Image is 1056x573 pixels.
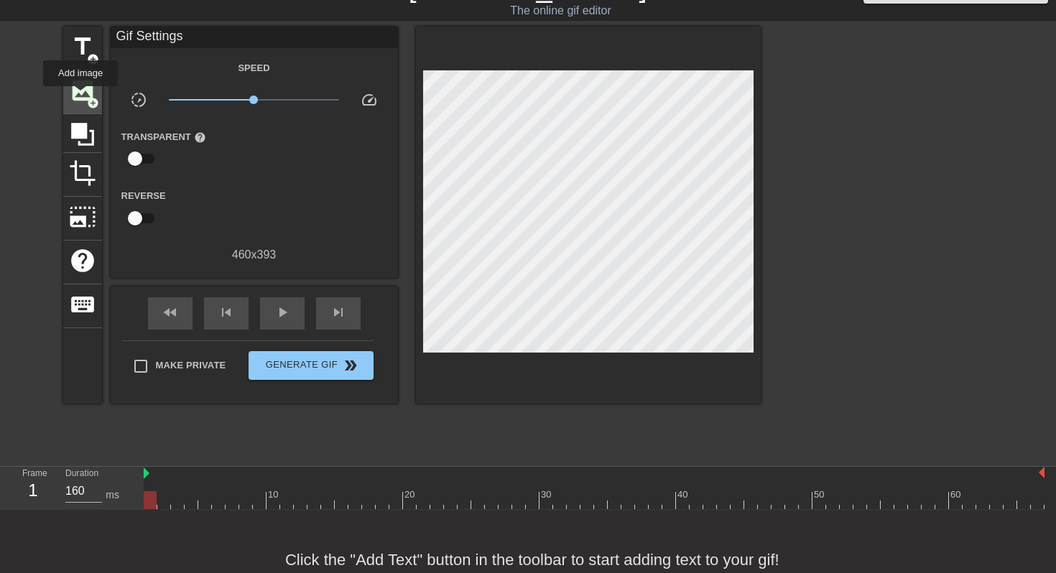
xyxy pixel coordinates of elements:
span: speed [361,91,378,108]
span: add_circle [87,53,99,65]
button: Generate Gif [249,351,373,380]
span: image [69,77,96,104]
div: The online gif editor [359,2,762,19]
div: 10 [268,488,281,502]
span: title [69,33,96,60]
span: help [69,247,96,274]
div: Frame [11,467,55,508]
span: add_circle [87,97,99,109]
div: 460 x 393 [111,246,398,264]
label: Transparent [121,130,206,144]
div: 1 [22,478,44,503]
span: double_arrow [342,357,359,374]
span: fast_rewind [162,304,179,321]
span: skip_previous [218,304,235,321]
img: bound-end.png [1039,467,1045,478]
div: 40 [677,488,690,502]
div: 20 [404,488,417,502]
span: Make Private [156,358,226,373]
span: photo_size_select_large [69,203,96,230]
span: keyboard [69,291,96,318]
span: help [194,131,206,144]
span: crop [69,159,96,187]
span: Generate Gif [254,357,367,374]
label: Speed [238,61,269,75]
span: play_arrow [274,304,291,321]
div: ms [106,488,119,503]
div: Gif Settings [111,27,398,48]
span: skip_next [330,304,347,321]
label: Duration [65,470,98,478]
span: slow_motion_video [130,91,147,108]
div: 50 [814,488,827,502]
div: 30 [541,488,554,502]
label: Reverse [121,189,166,203]
div: 60 [950,488,963,502]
